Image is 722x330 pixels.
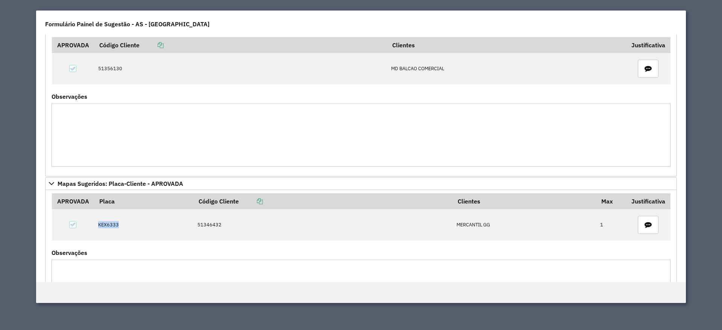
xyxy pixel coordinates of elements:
[140,41,164,49] a: Copiar
[45,177,677,190] a: Mapas Sugeridos: Placa-Cliente - APROVADA
[94,193,193,209] th: Placa
[452,209,596,241] td: MERCANTIL GG
[94,53,387,84] td: 51356130
[45,20,209,29] h4: Formulário Painel de Sugestão - AS - [GEOGRAPHIC_DATA]
[387,53,626,84] td: MD BALCAO COMERCIAL
[45,34,677,176] div: Preservar Cliente - Devem ficar no buffer, não roteirizar - APROVADA
[193,209,452,241] td: 51346432
[58,181,183,187] span: Mapas Sugeridos: Placa-Cliente - APROVADA
[452,193,596,209] th: Clientes
[52,248,87,257] label: Observações
[52,92,87,101] label: Observações
[94,209,193,241] td: KEX6333
[52,193,94,209] th: APROVADA
[94,37,387,53] th: Código Cliente
[193,193,452,209] th: Código Cliente
[52,37,94,53] th: APROVADA
[596,209,626,241] td: 1
[626,193,670,209] th: Justificativa
[239,197,263,205] a: Copiar
[596,193,626,209] th: Max
[626,37,670,53] th: Justificativa
[387,37,626,53] th: Clientes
